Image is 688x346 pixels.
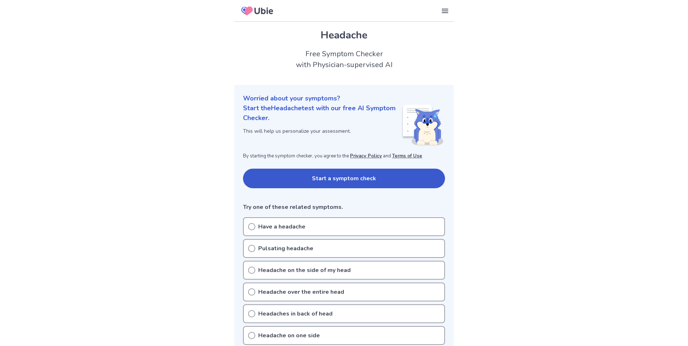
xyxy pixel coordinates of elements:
[243,103,401,123] p: Start the Headache test with our free AI Symptom Checker.
[258,266,351,275] p: Headache on the side of my head
[258,288,344,296] p: Headache over the entire head
[243,153,445,160] p: By starting the symptom checker, you agree to the and
[258,222,305,231] p: Have a headache
[243,28,445,43] h1: Headache
[243,203,445,211] p: Try one of these related symptoms.
[392,153,422,159] a: Terms of Use
[258,331,320,340] p: Headache on one side
[243,127,401,135] p: This will help us personalize your assessment.
[350,153,382,159] a: Privacy Policy
[258,309,333,318] p: Headaches in back of head
[258,244,313,253] p: Pulsating headache
[243,169,445,188] button: Start a symptom check
[401,105,444,145] img: Shiba
[243,94,445,103] p: Worried about your symptoms?
[234,49,454,70] h2: Free Symptom Checker with Physician-supervised AI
